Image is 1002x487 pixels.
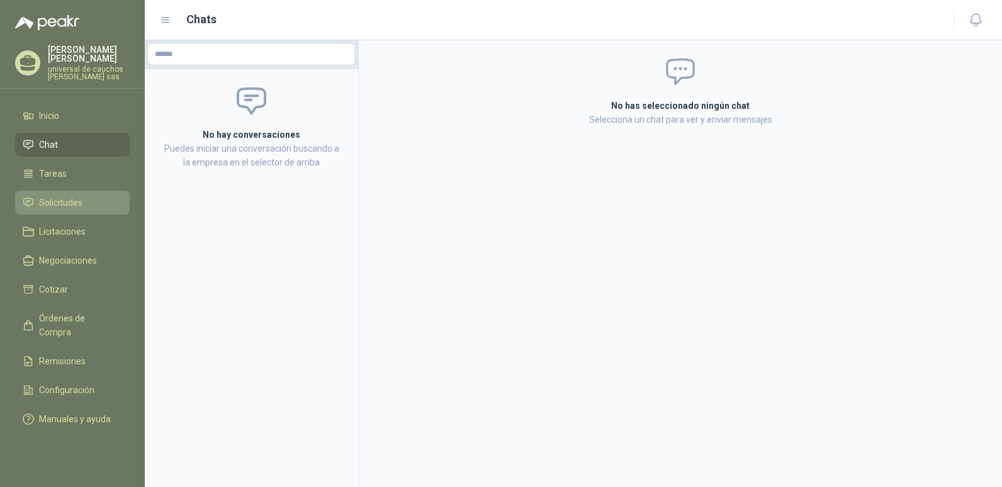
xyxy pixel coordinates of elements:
[39,109,59,123] span: Inicio
[15,249,130,272] a: Negociaciones
[39,383,94,397] span: Configuración
[39,354,86,368] span: Remisiones
[186,11,217,28] h1: Chats
[39,412,111,426] span: Manuales y ayuda
[39,167,67,181] span: Tareas
[15,162,130,186] a: Tareas
[15,15,79,30] img: Logo peakr
[160,128,343,142] h2: No hay conversaciones
[461,113,900,126] p: Selecciona un chat para ver y enviar mensajes
[39,196,82,210] span: Solicitudes
[15,349,130,373] a: Remisiones
[15,378,130,402] a: Configuración
[15,306,130,344] a: Órdenes de Compra
[15,104,130,128] a: Inicio
[39,225,86,238] span: Licitaciones
[39,283,68,296] span: Cotizar
[160,142,343,169] p: Puedes iniciar una conversación buscando a la empresa en el selector de arriba
[15,220,130,244] a: Licitaciones
[48,65,130,81] p: universal de cauchos [PERSON_NAME] sas
[15,191,130,215] a: Solicitudes
[461,99,900,113] h2: No has seleccionado ningún chat
[15,407,130,431] a: Manuales y ayuda
[39,138,58,152] span: Chat
[15,277,130,301] a: Cotizar
[39,254,97,267] span: Negociaciones
[48,45,130,63] p: [PERSON_NAME] [PERSON_NAME]
[39,311,118,339] span: Órdenes de Compra
[15,133,130,157] a: Chat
